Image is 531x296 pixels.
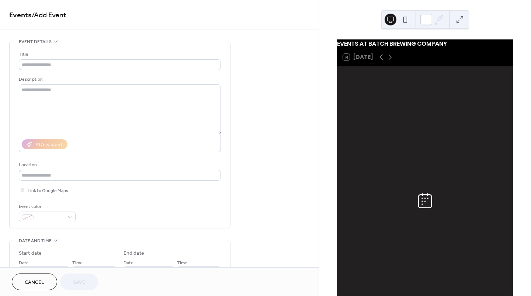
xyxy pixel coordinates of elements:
a: Events [9,8,32,22]
div: Event color [19,203,74,210]
div: EVENTS AT BATCH BREWING COMPANY [337,39,513,48]
span: Cancel [25,279,44,286]
span: / Add Event [32,8,66,22]
span: Date and time [19,237,52,245]
div: Location [19,161,219,169]
span: Time [177,259,187,267]
span: Link to Google Maps [28,187,68,195]
div: Title [19,51,219,58]
div: Start date [19,250,42,257]
span: Time [72,259,83,267]
div: End date [124,250,144,257]
button: Cancel [12,274,57,290]
span: Date [124,259,133,267]
span: Event details [19,38,52,46]
div: Description [19,76,219,83]
span: Date [19,259,29,267]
